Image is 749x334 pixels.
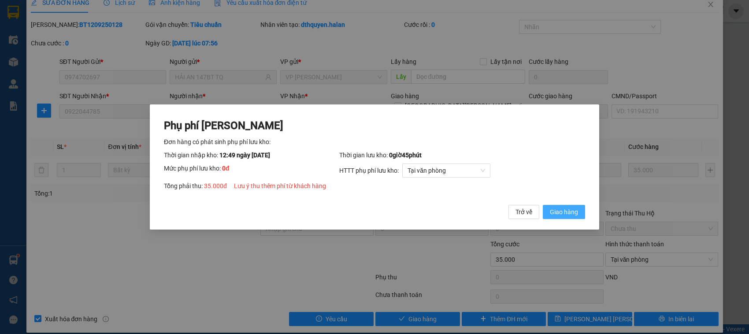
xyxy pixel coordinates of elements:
[164,150,339,160] div: Thời gian nhập kho:
[515,207,532,217] span: Trở về
[234,182,326,189] span: Lưu ý thu thêm phí từ khách hàng
[550,207,578,217] span: Giao hàng
[339,163,585,178] div: HTTT phụ phí lưu kho:
[164,119,283,132] span: Phụ phí [PERSON_NAME]
[389,152,422,159] span: 0 giờ 45 phút
[164,181,585,191] div: Tổng phải thu:
[164,137,585,147] div: Đơn hàng có phát sinh phụ phí lưu kho:
[408,164,485,177] span: Tại văn phòng
[219,152,270,159] span: 12:49 ngày [DATE]
[222,165,230,172] span: 0 đ
[164,163,339,178] div: Mức phụ phí lưu kho:
[204,182,227,189] span: 35.000 đ
[339,150,585,160] div: Thời gian lưu kho:
[508,205,539,219] button: Trở về
[543,205,585,219] button: Giao hàng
